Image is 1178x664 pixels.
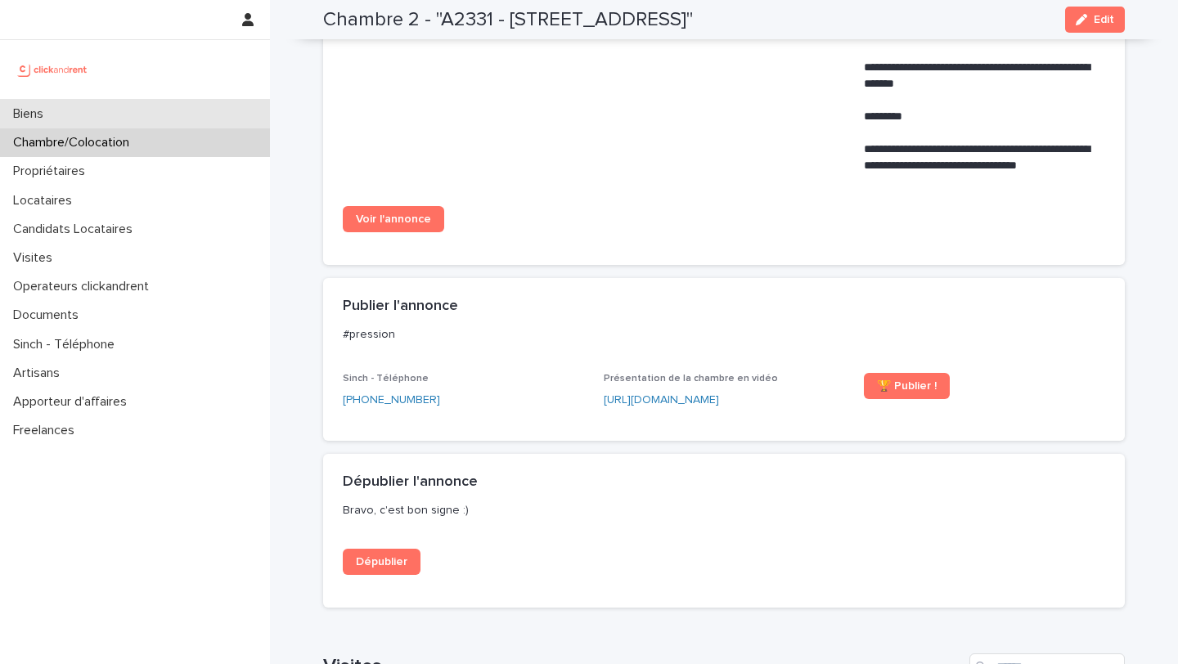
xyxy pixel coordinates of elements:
[7,279,162,294] p: Operateurs clickandrent
[343,327,1099,342] p: #pression
[343,206,444,232] a: Voir l'annonce
[343,392,440,409] a: [PHONE_NUMBER]
[7,423,88,438] p: Freelances
[877,380,937,392] span: 🏆 Publier !
[7,164,98,179] p: Propriétaires
[604,374,778,384] span: Présentation de la chambre en vidéo
[323,8,693,32] h2: Chambre 2 - "A2331 - [STREET_ADDRESS]"
[864,373,950,399] a: 🏆 Publier !
[7,394,140,410] p: Apporteur d'affaires
[343,549,420,575] a: Dépublier
[343,503,1099,518] p: Bravo, c'est bon signe :)
[7,106,56,122] p: Biens
[7,193,85,209] p: Locataires
[7,337,128,352] p: Sinch - Téléphone
[7,307,92,323] p: Documents
[343,298,458,316] h2: Publier l'annonce
[1065,7,1125,33] button: Edit
[343,473,478,491] h2: Dépublier l'annonce
[343,394,440,406] ringoverc2c-84e06f14122c: Call with Ringover
[356,556,407,568] span: Dépublier
[7,222,146,237] p: Candidats Locataires
[7,250,65,266] p: Visites
[343,374,429,384] span: Sinch - Téléphone
[13,53,92,86] img: UCB0brd3T0yccxBKYDjQ
[604,394,719,406] a: [URL][DOMAIN_NAME]
[356,213,431,225] span: Voir l'annonce
[343,394,440,406] ringoverc2c-number-84e06f14122c: [PHONE_NUMBER]
[1094,14,1114,25] span: Edit
[7,135,142,150] p: Chambre/Colocation
[7,366,73,381] p: Artisans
